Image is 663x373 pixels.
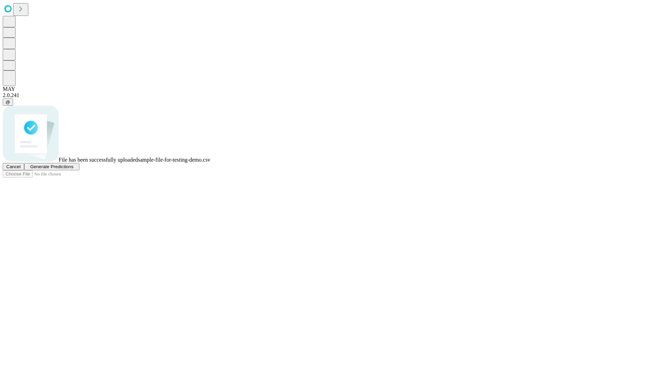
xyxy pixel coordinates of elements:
button: @ [3,98,13,106]
span: sample-file-for-testing-demo.csv [138,157,210,163]
span: File has been successfully uploaded [59,157,138,163]
div: MAY [3,86,660,92]
span: Cancel [6,164,21,169]
div: 2.0.241 [3,92,660,98]
span: Generate Predictions [30,164,73,169]
button: Cancel [3,163,24,170]
button: Generate Predictions [24,163,79,170]
span: @ [6,99,10,105]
